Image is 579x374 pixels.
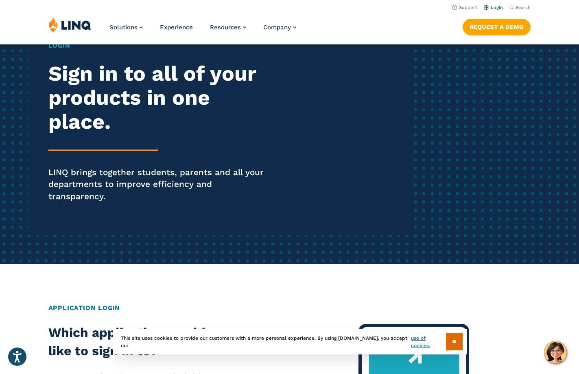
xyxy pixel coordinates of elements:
button: Hello, have a question? Let’s chat. [544,341,567,364]
h2: Application Login [48,303,531,313]
div: This site uses cookies to provide our customers with a more personal experience. By using [DOMAIN... [113,329,467,354]
a: Resources [210,24,246,31]
nav: Primary Navigation [109,17,296,44]
a: use of cookies. [411,334,446,349]
h2: Sign in to all of your products in one place. [48,62,271,134]
h1: Login [48,41,271,51]
a: Experience [160,24,193,31]
span: Resources [210,24,241,31]
nav: Button Navigation [463,17,531,35]
img: LINQ | K‑12 Software [48,17,92,33]
a: Company [263,24,296,31]
a: Login [484,5,503,10]
button: Open Search Bar [509,4,531,11]
h2: Which application would you like to sign in to? [48,324,241,361]
a: Solutions [109,24,143,31]
span: Solutions [109,24,138,31]
span: Company [263,24,291,31]
a: Support [452,5,477,10]
a: Request a Demo [463,19,531,35]
span: Search [516,5,531,10]
p: LINQ brings together students, parents and all your departments to improve efficiency and transpa... [48,167,271,203]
